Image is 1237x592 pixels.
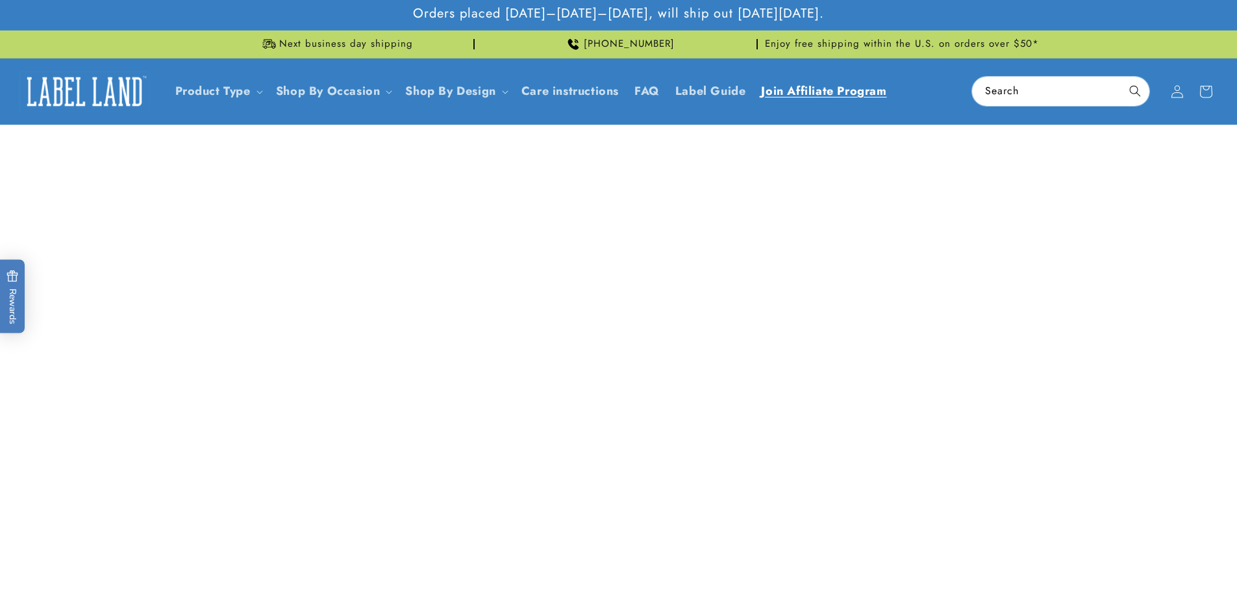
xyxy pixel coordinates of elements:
a: Shop By Design [405,83,495,99]
summary: Product Type [168,76,268,107]
div: Announcement [197,31,475,58]
span: Rewards [6,270,19,324]
a: Label Land [15,66,155,116]
summary: Shop By Design [397,76,513,107]
summary: Shop By Occasion [268,76,398,107]
img: Label Land [19,71,149,112]
span: [PHONE_NUMBER] [584,38,675,51]
a: Care instructions [514,76,627,107]
span: Next business day shipping [279,38,413,51]
a: Product Type [175,83,251,99]
button: Search [1121,77,1149,105]
a: FAQ [627,76,668,107]
span: FAQ [634,84,660,99]
span: Care instructions [521,84,619,99]
span: Shop By Occasion [276,84,381,99]
a: Label Guide [668,76,754,107]
span: Join Affiliate Program [761,84,886,99]
span: Enjoy free shipping within the U.S. on orders over $50* [765,38,1039,51]
a: Join Affiliate Program [753,76,894,107]
div: Announcement [763,31,1041,58]
span: Orders placed [DATE]–[DATE]–[DATE], will ship out [DATE][DATE]. [413,5,824,22]
iframe: Gorgias Floating Chat [964,531,1224,579]
div: Announcement [480,31,758,58]
span: Label Guide [675,84,746,99]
